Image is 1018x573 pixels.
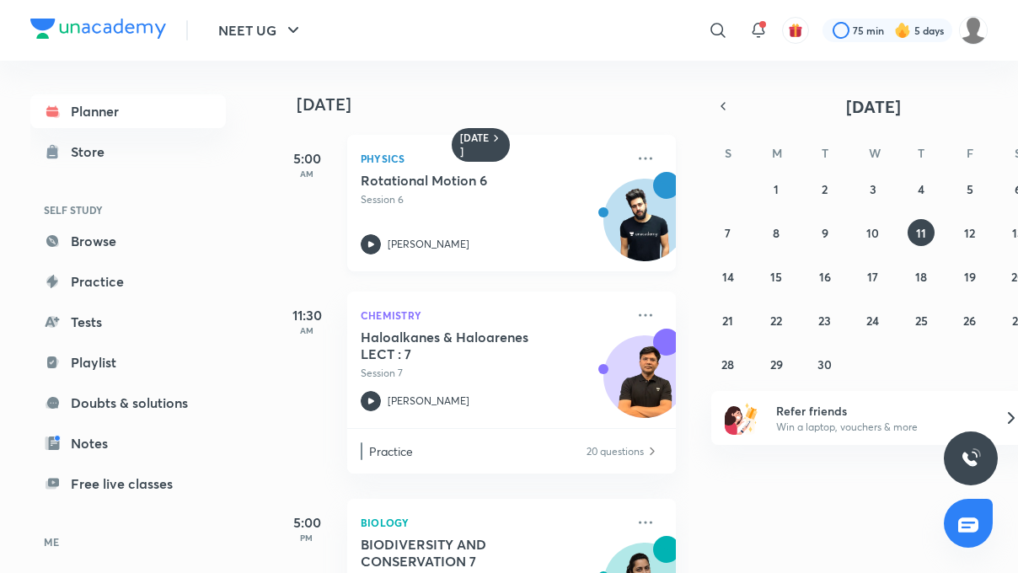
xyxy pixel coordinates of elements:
abbr: September 10, 2025 [866,225,879,241]
abbr: September 30, 2025 [817,356,832,372]
abbr: September 5, 2025 [967,181,973,197]
button: September 5, 2025 [956,175,983,202]
abbr: Wednesday [869,145,881,161]
button: September 25, 2025 [908,307,935,334]
img: referral [725,401,758,435]
img: Avatar [604,188,685,269]
button: September 12, 2025 [956,219,983,246]
button: September 21, 2025 [715,307,742,334]
button: September 18, 2025 [908,263,935,290]
button: September 29, 2025 [763,351,790,378]
h5: BIODIVERSITY AND CONSERVATION 7 [361,536,571,570]
h5: 11:30 [273,305,340,325]
abbr: September 2, 2025 [822,181,828,197]
button: September 15, 2025 [763,263,790,290]
abbr: September 15, 2025 [770,269,782,285]
h5: 5:00 [273,512,340,533]
h6: SELF STUDY [30,195,226,224]
button: September 8, 2025 [763,219,790,246]
a: Browse [30,224,226,258]
abbr: September 21, 2025 [722,313,733,329]
button: September 1, 2025 [763,175,790,202]
p: Session 6 [361,192,625,207]
div: Store [71,142,115,162]
p: PM [273,533,340,543]
p: Practice [369,442,585,460]
abbr: Tuesday [822,145,828,161]
button: September 2, 2025 [812,175,839,202]
abbr: September 22, 2025 [770,313,782,329]
a: Notes [30,426,226,460]
a: Company Logo [30,19,166,43]
button: September 7, 2025 [715,219,742,246]
abbr: September 23, 2025 [818,313,831,329]
img: joshitha sivakumar [959,16,988,45]
a: Planner [30,94,226,128]
button: September 24, 2025 [860,307,887,334]
button: September 16, 2025 [812,263,839,290]
button: September 4, 2025 [908,175,935,202]
abbr: Thursday [918,145,924,161]
button: September 19, 2025 [956,263,983,290]
p: AM [273,325,340,335]
button: avatar [782,17,809,44]
h5: Rotational Motion 6 [361,172,571,189]
p: AM [273,169,340,179]
img: streak [894,22,911,39]
button: September 23, 2025 [812,307,839,334]
a: Doubts & solutions [30,386,226,420]
abbr: Monday [772,145,782,161]
abbr: September 4, 2025 [918,181,924,197]
a: Practice [30,265,226,298]
img: ttu [961,448,981,469]
button: September 22, 2025 [763,307,790,334]
p: Chemistry [361,305,625,325]
h5: 5:00 [273,148,340,169]
h5: Haloalkanes & Haloarenes LECT : 7 [361,329,571,362]
a: Store [30,135,226,169]
button: [DATE] [735,94,1011,118]
img: avatar [788,23,803,38]
abbr: September 1, 2025 [774,181,779,197]
button: September 9, 2025 [812,219,839,246]
abbr: September 11, 2025 [916,225,926,241]
button: September 3, 2025 [860,175,887,202]
button: September 30, 2025 [812,351,839,378]
p: Physics [361,148,625,169]
h4: [DATE] [297,94,693,115]
abbr: September 14, 2025 [722,269,734,285]
p: [PERSON_NAME] [388,237,469,252]
abbr: Sunday [725,145,731,161]
button: NEET UG [208,13,313,47]
img: Practice available [646,442,659,460]
button: September 26, 2025 [956,307,983,334]
a: Tests [30,305,226,339]
abbr: September 3, 2025 [870,181,876,197]
a: Free live classes [30,467,226,501]
button: September 11, 2025 [908,219,935,246]
abbr: September 19, 2025 [964,269,976,285]
abbr: September 28, 2025 [721,356,734,372]
img: Company Logo [30,19,166,39]
abbr: Friday [967,145,973,161]
p: Session 7 [361,366,625,381]
button: September 14, 2025 [715,263,742,290]
abbr: September 17, 2025 [867,269,878,285]
img: Avatar [604,345,685,426]
abbr: September 24, 2025 [866,313,879,329]
abbr: September 9, 2025 [822,225,828,241]
p: Win a laptop, vouchers & more [776,420,983,435]
abbr: September 26, 2025 [963,313,976,329]
abbr: September 25, 2025 [915,313,928,329]
h6: Refer friends [776,402,983,420]
button: September 28, 2025 [715,351,742,378]
abbr: September 16, 2025 [819,269,831,285]
button: September 10, 2025 [860,219,887,246]
abbr: September 29, 2025 [770,356,783,372]
p: 20 questions [587,442,644,460]
h6: ME [30,527,226,556]
span: [DATE] [846,95,901,118]
abbr: September 8, 2025 [773,225,780,241]
a: Playlist [30,345,226,379]
p: Biology [361,512,625,533]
